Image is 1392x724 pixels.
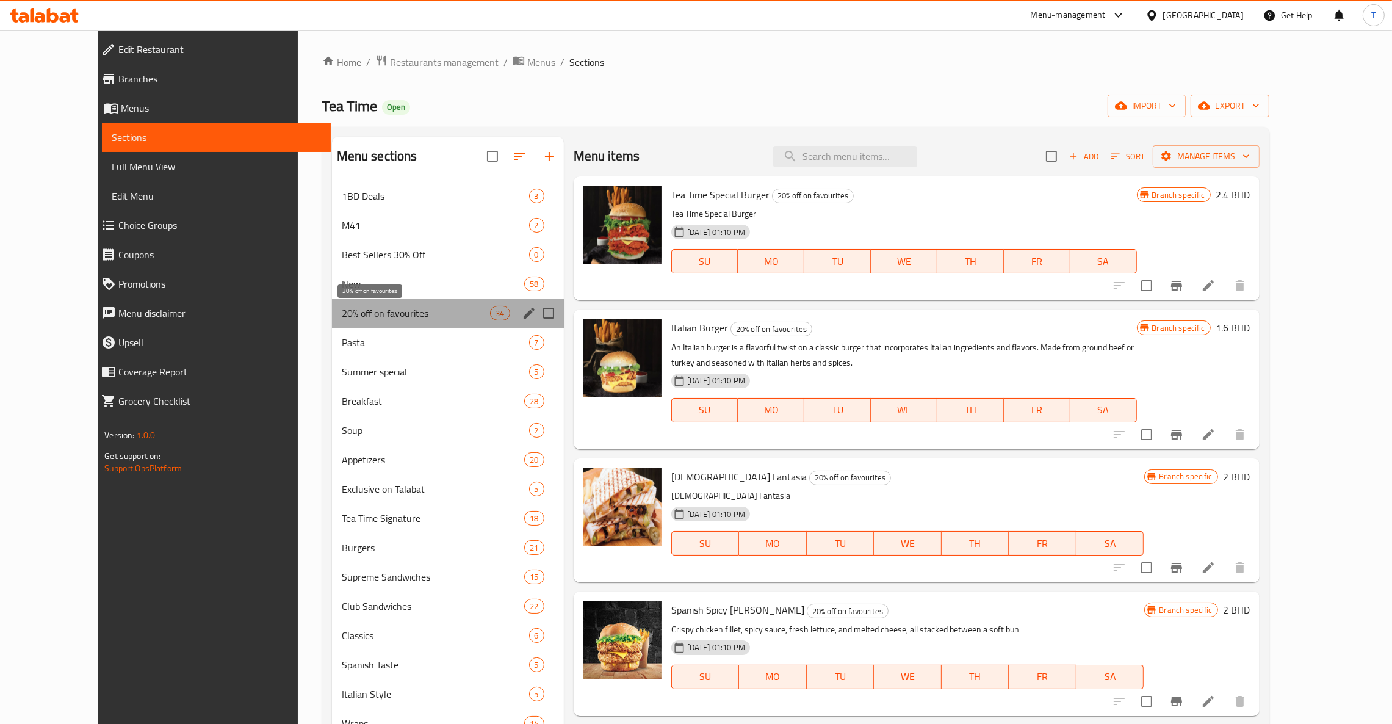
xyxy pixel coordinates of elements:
[529,657,544,672] div: items
[807,604,889,618] div: 20% off on favourites
[337,147,417,165] h2: Menu sections
[1162,687,1191,716] button: Branch-specific-item
[1039,143,1064,169] span: Select section
[342,218,529,233] span: M41
[1009,531,1076,556] button: FR
[121,101,321,115] span: Menus
[947,668,1004,686] span: TH
[513,54,555,70] a: Menus
[530,190,544,202] span: 3
[671,206,1137,222] p: Tea Time Special Burger
[1075,253,1132,270] span: SA
[730,322,812,336] div: 20% off on favourites
[583,319,662,397] img: Italian Burger
[1064,147,1103,166] button: Add
[1225,271,1255,300] button: delete
[342,540,525,555] span: Burgers
[583,468,662,546] img: Chick Fantasia
[809,401,866,419] span: TU
[92,328,331,357] a: Upsell
[530,483,544,495] span: 5
[342,364,529,379] span: Summer special
[118,277,321,291] span: Promotions
[1200,98,1260,114] span: export
[342,570,525,584] div: Supreme Sandwiches
[118,306,321,320] span: Menu disclaimer
[671,249,738,273] button: SU
[529,423,544,438] div: items
[682,509,750,520] span: [DATE] 01:10 PM
[332,650,564,679] div: Spanish Taste5
[342,247,529,262] div: Best Sellers 30% Off
[671,468,807,486] span: [DEMOGRAPHIC_DATA] Fantasia
[524,570,544,584] div: items
[342,511,525,526] div: Tea Time Signature
[529,628,544,643] div: items
[118,218,321,233] span: Choice Groups
[102,152,331,181] a: Full Menu View
[332,181,564,211] div: 1BD Deals3
[1134,422,1159,447] span: Select to update
[342,189,529,203] div: 1BD Deals
[1014,668,1072,686] span: FR
[1216,186,1250,203] h6: 2.4 BHD
[871,249,937,273] button: WE
[677,401,734,419] span: SU
[807,665,875,689] button: TU
[92,35,331,64] a: Edit Restaurant
[942,401,999,419] span: TH
[1103,147,1153,166] span: Sort items
[677,668,734,686] span: SU
[1081,668,1139,686] span: SA
[876,253,932,270] span: WE
[332,474,564,504] div: Exclusive on Talabat5
[332,299,564,328] div: 20% off on favourites34edit
[342,452,525,467] div: Appetizers
[1134,555,1159,581] span: Select to update
[524,452,544,467] div: items
[92,211,331,240] a: Choice Groups
[102,123,331,152] a: Sections
[876,401,932,419] span: WE
[677,535,734,552] span: SU
[1009,253,1066,270] span: FR
[342,599,525,614] span: Club Sandwiches
[574,147,640,165] h2: Menu items
[1225,687,1255,716] button: delete
[1153,145,1260,168] button: Manage items
[671,398,738,422] button: SU
[739,665,807,689] button: MO
[743,401,799,419] span: MO
[812,535,870,552] span: TU
[1009,665,1076,689] button: FR
[809,471,891,485] div: 20% off on favourites
[530,659,544,671] span: 5
[529,218,544,233] div: items
[342,306,491,320] span: 20% off on favourites
[569,55,604,70] span: Sections
[1076,665,1144,689] button: SA
[527,55,555,70] span: Menus
[525,454,543,466] span: 20
[524,277,544,291] div: items
[102,181,331,211] a: Edit Menu
[342,657,529,672] span: Spanish Taste
[137,427,156,443] span: 1.0.0
[671,622,1144,637] p: Crispy chicken fillet, spicy sauce, fresh lettuce, and melted cheese, all stacked between a soft bun
[505,142,535,171] span: Sort sections
[671,531,739,556] button: SU
[879,668,937,686] span: WE
[342,687,529,701] span: Italian Style
[1009,401,1066,419] span: FR
[524,511,544,526] div: items
[738,249,804,273] button: MO
[529,335,544,350] div: items
[342,423,529,438] span: Soup
[942,531,1009,556] button: TH
[342,394,525,408] span: Breakfast
[118,364,321,379] span: Coverage Report
[342,482,529,496] div: Exclusive on Talabat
